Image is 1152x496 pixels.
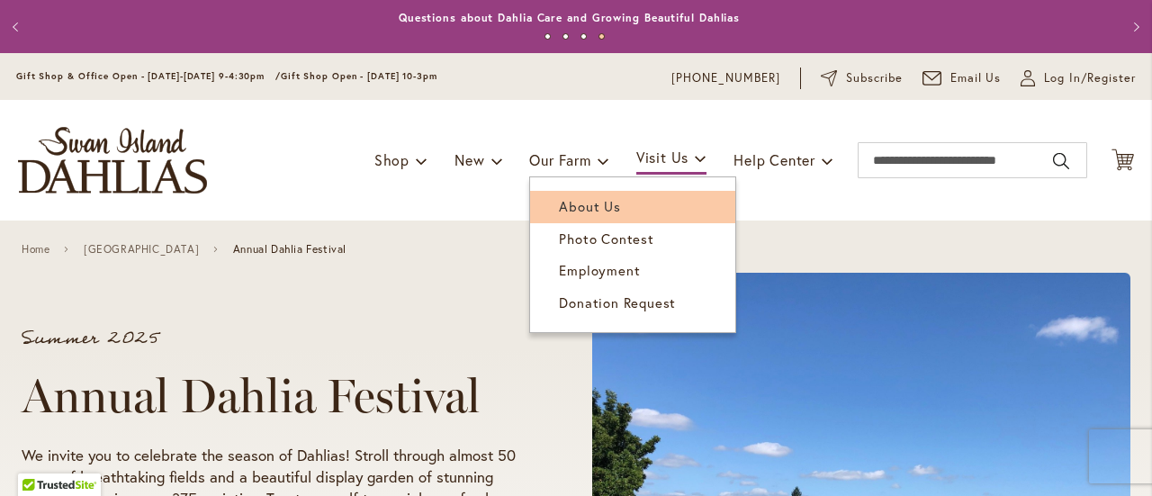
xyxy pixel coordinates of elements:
span: Shop [374,150,409,169]
a: Home [22,243,49,256]
a: [PHONE_NUMBER] [671,69,780,87]
h1: Annual Dahlia Festival [22,369,524,423]
span: New [454,150,484,169]
a: Log In/Register [1021,69,1136,87]
a: Email Us [922,69,1002,87]
p: Summer 2025 [22,329,524,347]
button: 3 of 4 [580,33,587,40]
a: store logo [18,127,207,194]
a: [GEOGRAPHIC_DATA] [84,243,199,256]
span: About Us [559,197,620,215]
button: 4 of 4 [598,33,605,40]
span: Annual Dahlia Festival [233,243,346,256]
span: Photo Contest [559,230,653,248]
span: Gift Shop & Office Open - [DATE]-[DATE] 9-4:30pm / [16,70,281,82]
button: 1 of 4 [544,33,551,40]
span: Log In/Register [1044,69,1136,87]
span: Our Farm [529,150,590,169]
span: Employment [559,261,640,279]
span: Help Center [733,150,815,169]
a: Subscribe [821,69,903,87]
span: Visit Us [636,148,688,167]
button: Next [1116,9,1152,45]
span: Email Us [950,69,1002,87]
a: Questions about Dahlia Care and Growing Beautiful Dahlias [399,11,740,24]
span: Gift Shop Open - [DATE] 10-3pm [281,70,437,82]
button: 2 of 4 [562,33,569,40]
span: Subscribe [846,69,903,87]
span: Donation Request [559,293,676,311]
